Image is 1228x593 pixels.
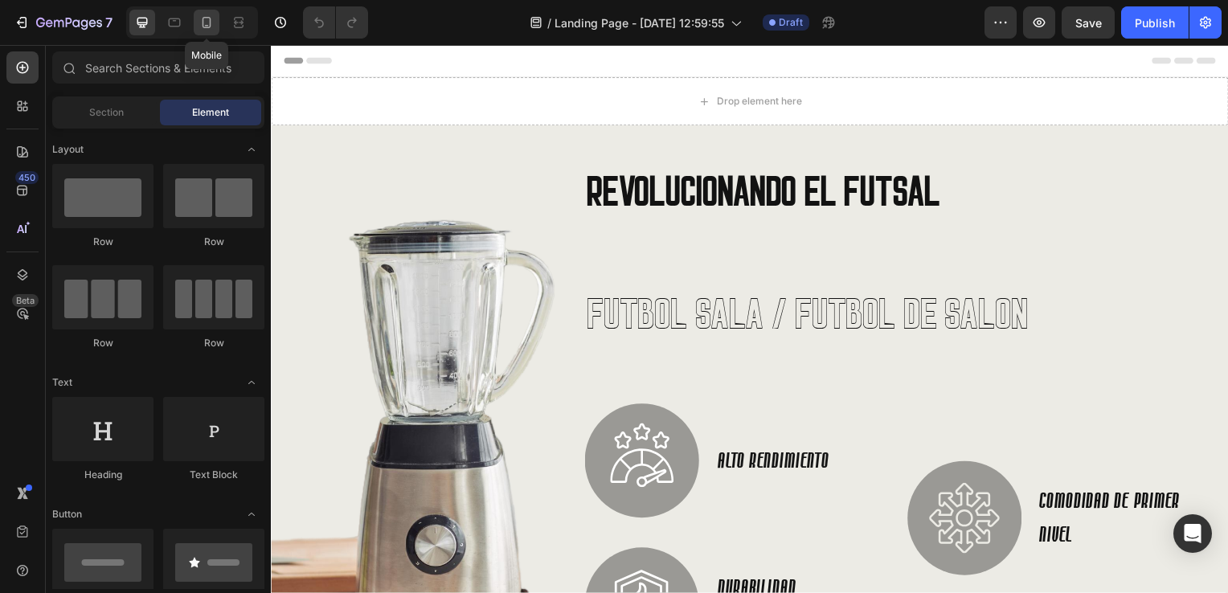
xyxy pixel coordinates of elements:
span: Landing Page - [DATE] 12:59:55 [555,14,724,31]
h2: REVOLUCIONANDO EL FUTSAL [316,113,948,186]
button: Save [1062,6,1115,39]
span: Toggle open [239,501,264,527]
div: Beta [12,294,39,307]
div: Text Block [163,468,264,482]
span: Button [52,507,82,521]
span: Toggle open [239,370,264,395]
img: gempages_576743432421114722-7e2003c4-2a7e-4f49-873f-f2b192e24963.svg [316,361,432,477]
span: Section [89,105,124,120]
button: Publish [1121,6,1189,39]
iframe: Design area [271,45,1228,593]
h2: FUTBOL SALA / FUTBOL DE SALON [316,237,948,310]
span: Layout [52,142,84,157]
div: 450 [15,171,39,184]
span: Toggle open [239,137,264,162]
span: Save [1075,16,1102,30]
img: gempages_576743432421114722-a37d6572-27d4-4055-b0af-bd07999ad768.svg [641,419,756,535]
div: Row [163,336,264,350]
p: alto rendimiento [449,405,622,433]
span: Text [52,375,72,390]
button: 7 [6,6,120,39]
div: Drop element here [449,51,534,63]
div: Row [163,235,264,249]
span: / [547,14,551,31]
div: Undo/Redo [303,6,368,39]
input: Search Sections & Elements [52,51,264,84]
p: comodidad de primer nivel [774,443,947,510]
div: Heading [52,468,153,482]
div: Row [52,235,153,249]
p: 7 [105,13,113,32]
span: Element [192,105,229,120]
div: Publish [1135,14,1175,31]
div: Open Intercom Messenger [1173,514,1212,553]
span: Draft [779,15,803,30]
div: Row [52,336,153,350]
